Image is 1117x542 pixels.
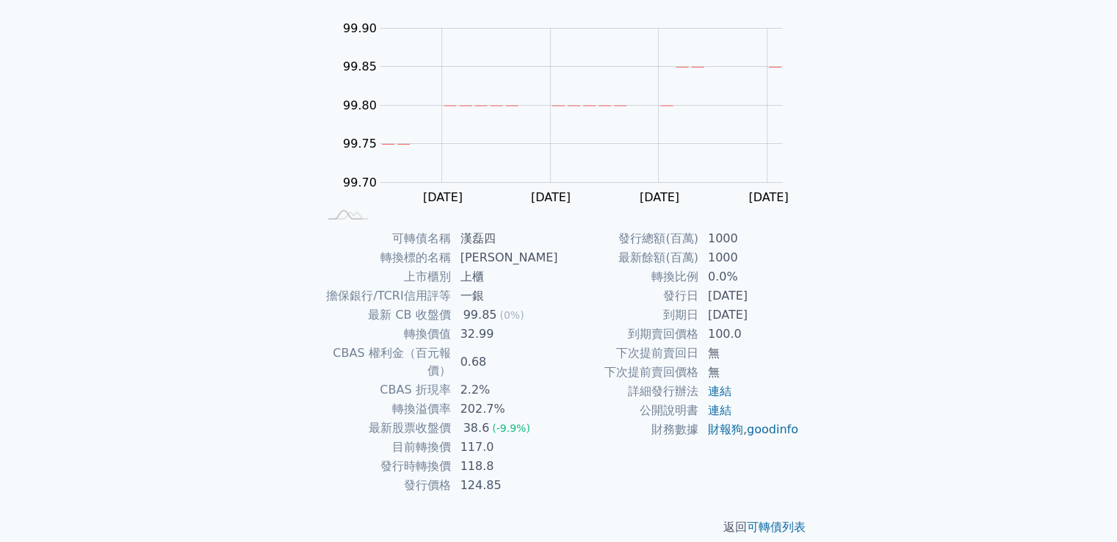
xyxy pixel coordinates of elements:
[334,21,804,204] g: Chart
[343,137,377,151] tspan: 99.75
[559,325,699,344] td: 到期賣回價格
[343,98,377,112] tspan: 99.80
[318,325,452,344] td: 轉換價值
[699,229,800,248] td: 1000
[318,306,452,325] td: 最新 CB 收盤價
[559,229,699,248] td: 發行總額(百萬)
[452,438,559,457] td: 117.0
[460,306,500,324] div: 99.85
[699,344,800,363] td: 無
[559,382,699,401] td: 詳細發行辦法
[318,438,452,457] td: 目前轉換價
[452,400,559,419] td: 202.7%
[492,422,530,434] span: (-9.9%)
[699,325,800,344] td: 100.0
[699,420,800,439] td: ,
[559,286,699,306] td: 發行日
[531,190,571,204] tspan: [DATE]
[747,520,806,534] a: 可轉債列表
[452,248,559,267] td: [PERSON_NAME]
[747,422,798,436] a: goodinfo
[640,190,679,204] tspan: [DATE]
[423,190,463,204] tspan: [DATE]
[452,325,559,344] td: 32.99
[318,248,452,267] td: 轉換標的名稱
[708,422,743,436] a: 財報狗
[452,457,559,476] td: 118.8
[318,229,452,248] td: 可轉債名稱
[559,248,699,267] td: 最新餘額(百萬)
[452,344,559,380] td: 0.68
[708,403,731,417] a: 連結
[559,267,699,286] td: 轉換比例
[559,420,699,439] td: 財務數據
[559,401,699,420] td: 公開說明書
[699,306,800,325] td: [DATE]
[499,309,524,321] span: (0%)
[318,457,452,476] td: 發行時轉換價
[318,400,452,419] td: 轉換溢價率
[452,229,559,248] td: 漢磊四
[318,419,452,438] td: 最新股票收盤價
[452,380,559,400] td: 2.2%
[559,306,699,325] td: 到期日
[1044,471,1117,542] div: 聊天小工具
[1044,471,1117,542] iframe: Chat Widget
[343,21,377,35] tspan: 99.90
[318,476,452,495] td: 發行價格
[460,419,493,437] div: 38.6
[748,190,788,204] tspan: [DATE]
[343,59,377,73] tspan: 99.85
[318,286,452,306] td: 擔保銀行/TCRI信用評等
[559,363,699,382] td: 下次提前賣回價格
[343,176,377,189] tspan: 99.70
[699,363,800,382] td: 無
[452,267,559,286] td: 上櫃
[300,518,817,536] p: 返回
[699,286,800,306] td: [DATE]
[318,380,452,400] td: CBAS 折現率
[318,267,452,286] td: 上市櫃別
[318,344,452,380] td: CBAS 權利金（百元報價）
[452,476,559,495] td: 124.85
[559,344,699,363] td: 下次提前賣回日
[699,267,800,286] td: 0.0%
[708,384,731,398] a: 連結
[452,286,559,306] td: 一銀
[699,248,800,267] td: 1000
